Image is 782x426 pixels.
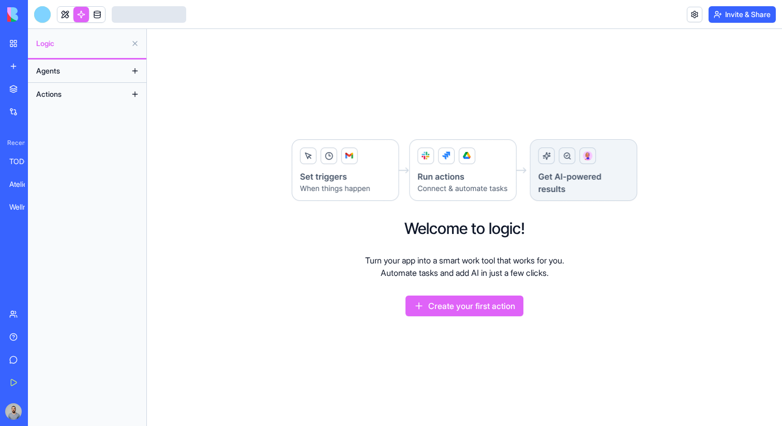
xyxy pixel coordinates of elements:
[36,66,60,76] span: Agents
[3,174,44,195] a: Atelier
[404,219,525,238] h2: Welcome to logic!
[9,156,38,167] div: TODO List
[36,89,62,99] span: Actions
[36,38,127,49] span: Logic
[365,254,564,279] p: Turn your app into a smart work tool that works for you. Automate tasks and add AI in just a few ...
[31,63,127,79] button: Agents
[9,179,38,189] div: Atelier
[7,7,71,22] img: logo
[405,303,523,313] a: Create your first action
[31,86,127,102] button: Actions
[3,197,44,217] a: WellnessOS
[291,139,638,202] img: Logic
[405,296,523,316] button: Create your first action
[3,151,44,172] a: TODO List
[709,6,776,23] button: Invite & Share
[5,403,22,420] img: image_123650291_bsq8ao.jpg
[3,139,25,147] span: Recent
[9,202,38,212] div: WellnessOS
